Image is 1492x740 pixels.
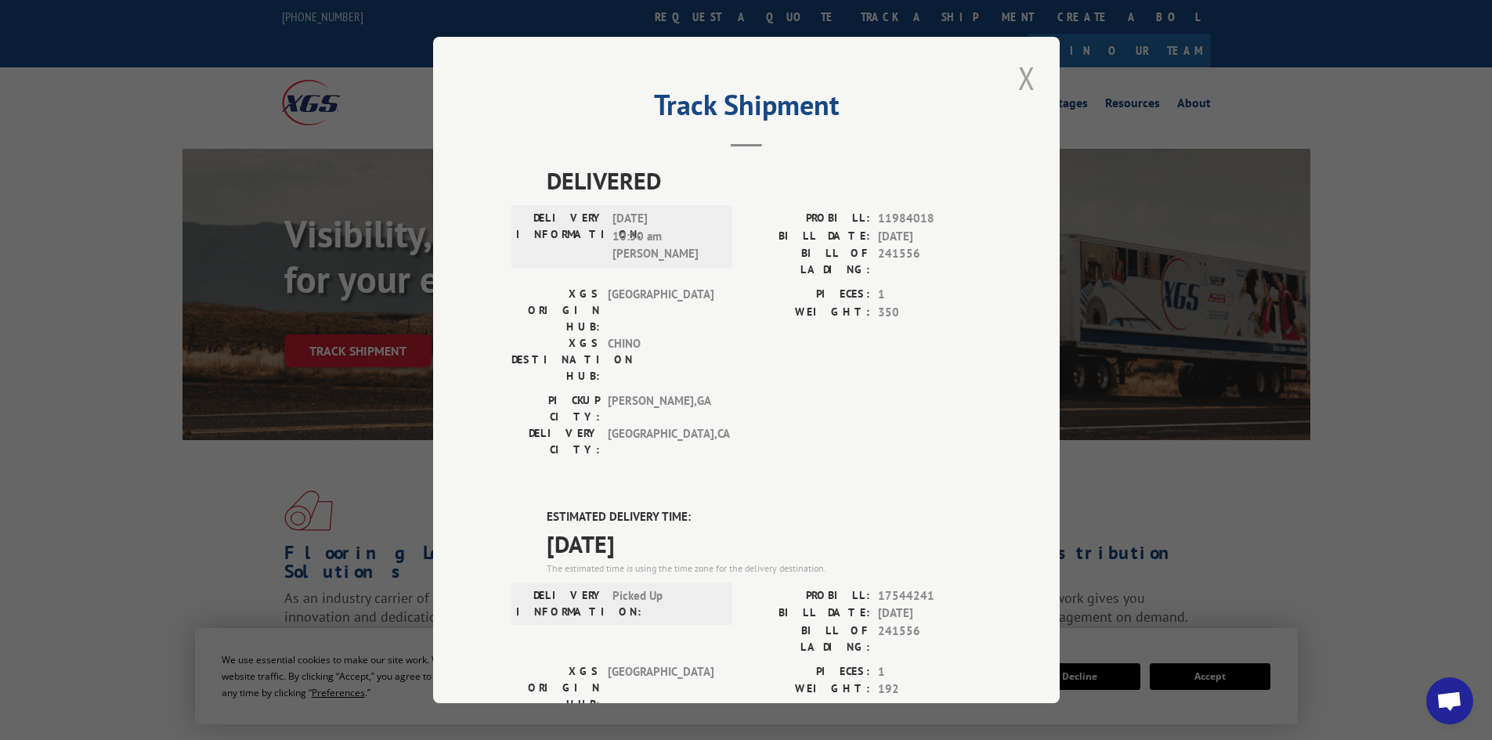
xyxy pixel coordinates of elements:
label: DELIVERY INFORMATION: [516,210,605,263]
label: PROBILL: [746,587,870,605]
span: [PERSON_NAME] , GA [608,392,713,425]
span: [DATE] [878,605,981,623]
div: The estimated time is using the time zone for the delivery destination. [547,561,981,576]
label: XGS ORIGIN HUB: [511,663,600,713]
label: WEIGHT: [746,680,870,698]
label: ESTIMATED DELIVERY TIME: [547,508,981,526]
label: BILL DATE: [746,605,870,623]
label: WEIGHT: [746,304,870,322]
label: DELIVERY INFORMATION: [516,587,605,620]
label: BILL OF LADING: [746,623,870,655]
label: PIECES: [746,286,870,304]
label: XGS ORIGIN HUB: [511,286,600,335]
h2: Track Shipment [511,94,981,124]
span: CHINO [608,335,713,384]
span: 241556 [878,623,981,655]
span: Picked Up [612,587,718,620]
span: [GEOGRAPHIC_DATA] [608,286,713,335]
span: [DATE] 10:50 am [PERSON_NAME] [612,210,718,263]
span: 17544241 [878,587,981,605]
span: 11984018 [878,210,981,228]
label: BILL DATE: [746,228,870,246]
label: PROBILL: [746,210,870,228]
span: 1 [878,663,981,681]
span: [GEOGRAPHIC_DATA] [608,663,713,713]
span: 241556 [878,245,981,278]
span: [DATE] [547,526,981,561]
a: Open chat [1426,677,1473,724]
label: XGS DESTINATION HUB: [511,335,600,384]
label: BILL OF LADING: [746,245,870,278]
span: DELIVERED [547,163,981,198]
label: DELIVERY CITY: [511,425,600,458]
button: Close modal [1013,56,1040,99]
span: [DATE] [878,228,981,246]
span: 350 [878,304,981,322]
label: PIECES: [746,663,870,681]
span: 192 [878,680,981,698]
span: [GEOGRAPHIC_DATA] , CA [608,425,713,458]
label: PICKUP CITY: [511,392,600,425]
span: 1 [878,286,981,304]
